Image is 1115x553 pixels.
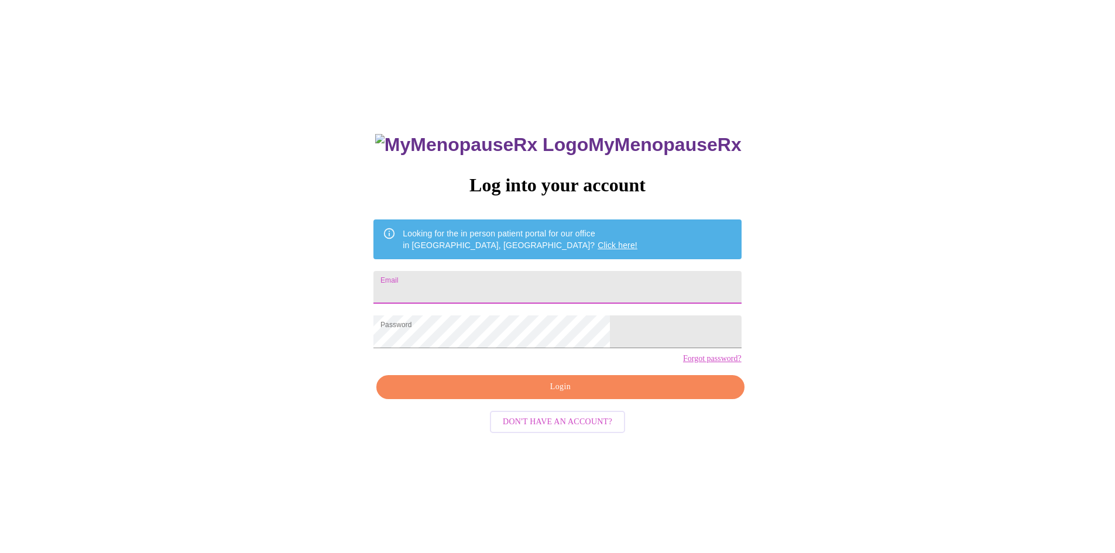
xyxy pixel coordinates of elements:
[375,134,742,156] h3: MyMenopauseRx
[487,415,628,425] a: Don't have an account?
[390,380,730,394] span: Login
[598,241,637,250] a: Click here!
[503,415,612,430] span: Don't have an account?
[490,411,625,434] button: Don't have an account?
[376,375,744,399] button: Login
[373,174,741,196] h3: Log into your account
[375,134,588,156] img: MyMenopauseRx Logo
[403,223,637,256] div: Looking for the in person patient portal for our office in [GEOGRAPHIC_DATA], [GEOGRAPHIC_DATA]?
[683,354,742,363] a: Forgot password?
